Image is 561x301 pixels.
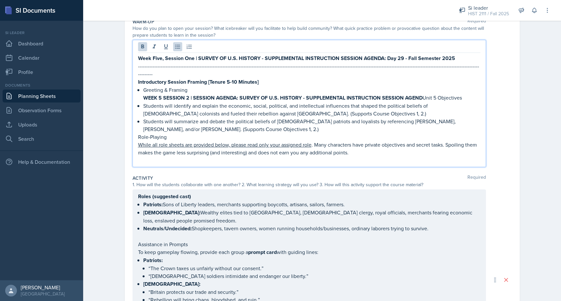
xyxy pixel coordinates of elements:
u: While all role sheets are provided below, please read only your assigned role [138,141,312,148]
div: Si leader [468,4,509,12]
strong: WEEK 5 SESSION 2 | SESSION AGENDA: SURVEY OF U.S. HISTORY - SUPPLEMENTAL INSTRUCTION SESSION AGEND [143,94,423,102]
a: Search [3,132,81,145]
a: Profile [3,66,81,78]
strong: [DEMOGRAPHIC_DATA]: [143,280,200,288]
strong: Roles (suggested cast) [138,193,191,200]
p: Sons of Liberty leaders, merchants supporting boycotts, artisans, sailors, farmers. [143,200,480,209]
p: Shopkeepers, tavern owners, women running households/businesses, ordinary laborers trying to surv... [143,224,480,233]
a: Dashboard [3,37,81,50]
p: “Britain protects our trade and security.” [148,288,480,296]
div: Help & Documentation [3,155,81,168]
p: Unit 5 Objectives [143,94,480,102]
div: How do you plan to open your session? What icebreaker will you facilitate to help build community... [133,25,486,39]
a: Observation Forms [3,104,81,117]
label: Warm-Up [133,18,154,25]
p: Wealthy elites tied to [GEOGRAPHIC_DATA], [DEMOGRAPHIC_DATA] clergy, royal officials, merchants f... [143,209,480,224]
span: Required [467,175,486,181]
p: . Many characters have private objectives and secret tasks. Spoiling them makes the game less sur... [138,141,480,156]
strong: Week Five, Session One | SURVEY OF U.S. HISTORY - SUPPLEMENTAL INSTRUCTION SESSION AGENDA: Day 29... [138,54,455,62]
p: “[DEMOGRAPHIC_DATA] soldiers intimidate and endanger our liberty.” [148,272,480,280]
strong: Patriots: [143,257,163,264]
div: [GEOGRAPHIC_DATA] [21,291,65,297]
strong: prompt card [248,248,277,256]
p: Students will summarize and debate the political beliefs of [DEMOGRAPHIC_DATA] patriots and loyal... [143,117,480,133]
div: Documents [3,82,81,88]
strong: [DEMOGRAPHIC_DATA]: [143,209,200,216]
div: HIST 2111 / Fall 2025 [468,10,509,17]
p: Students will identify and explain the economic, social, political, and intellectual influences t... [143,102,480,117]
label: Activity [133,175,153,181]
div: 1. How will the students collaborate with one another? 2. What learning strategy will you use? 3.... [133,181,486,188]
p: To keep gameplay flowing, provide each group a with guiding lines: [138,248,480,256]
strong: Neutrals/Undecided: [143,225,192,232]
strong: Introductory Session Framing [Tenure 5-10 Minutes] [138,78,259,86]
p: Greeting & Framing [143,86,480,94]
div: [PERSON_NAME] [21,284,65,291]
a: Planning Sheets [3,90,81,102]
p: -------------------------------------------------------------------------------------------------... [138,62,480,78]
p: Assistance in Prompts [138,240,480,248]
a: Uploads [3,118,81,131]
p: “The Crown taxes us unfairly without our consent.” [148,264,480,272]
a: Calendar [3,51,81,64]
span: Required [467,18,486,25]
strong: Patriots: [143,201,163,208]
p: Role-Playing [138,133,480,141]
div: Si leader [3,30,81,36]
